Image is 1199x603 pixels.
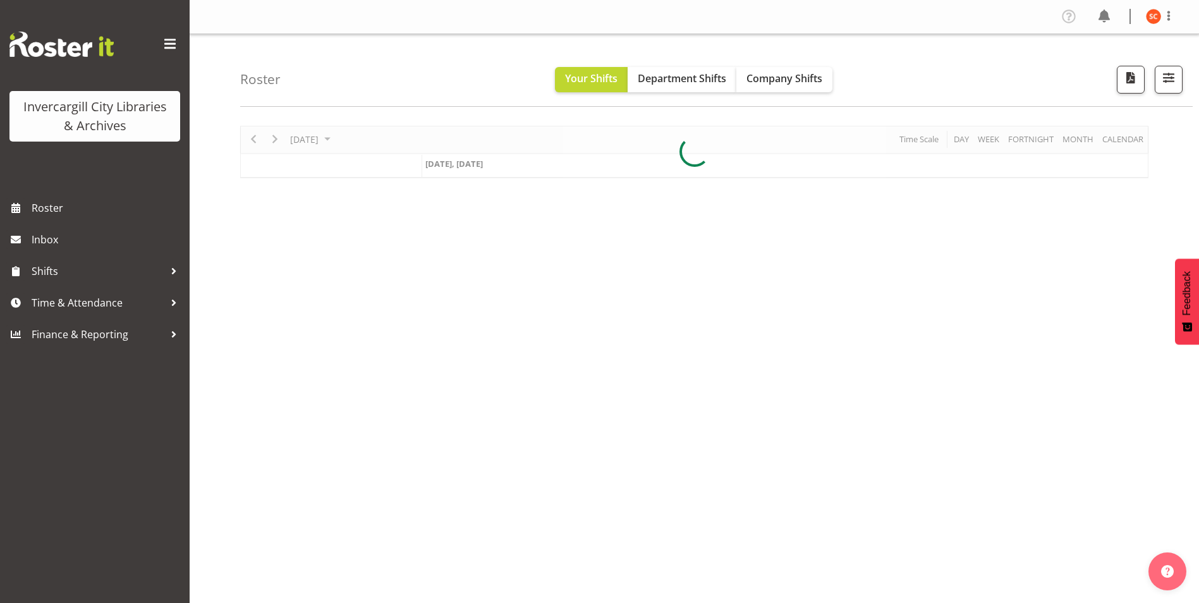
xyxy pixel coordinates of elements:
[32,262,164,281] span: Shifts
[1161,565,1174,578] img: help-xxl-2.png
[240,72,281,87] h4: Roster
[32,198,183,217] span: Roster
[628,67,736,92] button: Department Shifts
[555,67,628,92] button: Your Shifts
[1155,66,1183,94] button: Filter Shifts
[32,230,183,249] span: Inbox
[32,325,164,344] span: Finance & Reporting
[32,293,164,312] span: Time & Attendance
[22,97,167,135] div: Invercargill City Libraries & Archives
[736,67,832,92] button: Company Shifts
[746,71,822,85] span: Company Shifts
[1175,259,1199,344] button: Feedback - Show survey
[638,71,726,85] span: Department Shifts
[565,71,618,85] span: Your Shifts
[1181,271,1193,315] span: Feedback
[9,32,114,57] img: Rosterit website logo
[1117,66,1145,94] button: Download a PDF of the roster for the current day
[1146,9,1161,24] img: serena-casey11690.jpg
